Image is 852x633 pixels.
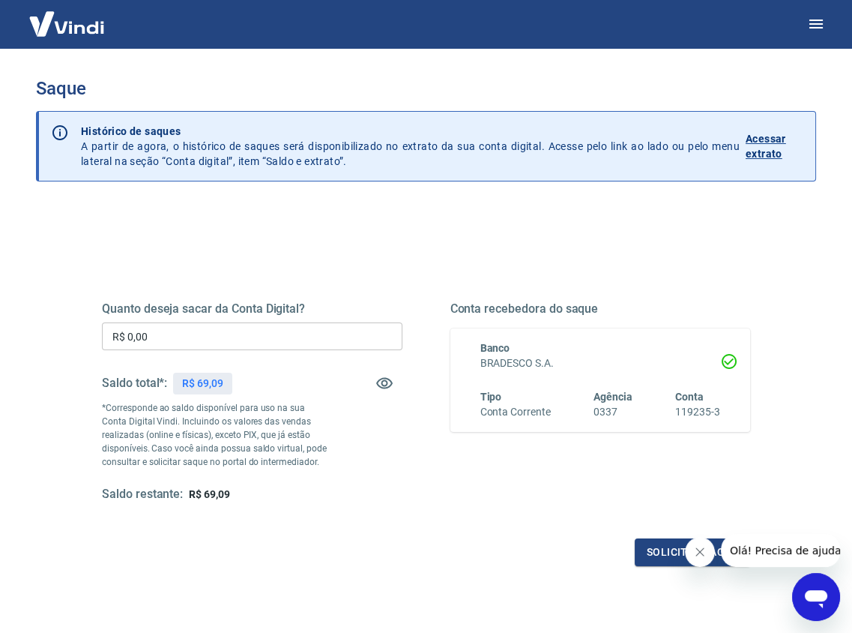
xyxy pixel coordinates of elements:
[480,404,551,420] h6: Conta Corrente
[450,301,751,316] h5: Conta recebedora do saque
[102,301,402,316] h5: Quanto deseja sacar da Conta Digital?
[685,537,715,567] iframe: Fechar mensagem
[675,404,720,420] h6: 119235-3
[480,391,502,403] span: Tipo
[675,391,704,403] span: Conta
[746,124,803,169] a: Acessar extrato
[593,391,632,403] span: Agência
[102,487,183,502] h5: Saldo restante:
[102,401,327,469] p: *Corresponde ao saldo disponível para uso na sua Conta Digital Vindi. Incluindo os valores das ve...
[102,376,167,391] h5: Saldo total*:
[635,538,750,566] button: Solicitar saque
[9,10,126,22] span: Olá! Precisa de ajuda?
[81,124,740,139] p: Histórico de saques
[36,78,816,99] h3: Saque
[746,131,803,161] p: Acessar extrato
[480,355,721,371] h6: BRADESCO S.A.
[182,376,223,391] p: R$ 69,09
[593,404,632,420] h6: 0337
[18,1,115,46] img: Vindi
[480,342,510,354] span: Banco
[81,124,740,169] p: A partir de agora, o histórico de saques será disponibilizado no extrato da sua conta digital. Ac...
[189,488,230,500] span: R$ 69,09
[792,573,840,621] iframe: Botão para abrir a janela de mensagens
[721,534,840,567] iframe: Mensagem da empresa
